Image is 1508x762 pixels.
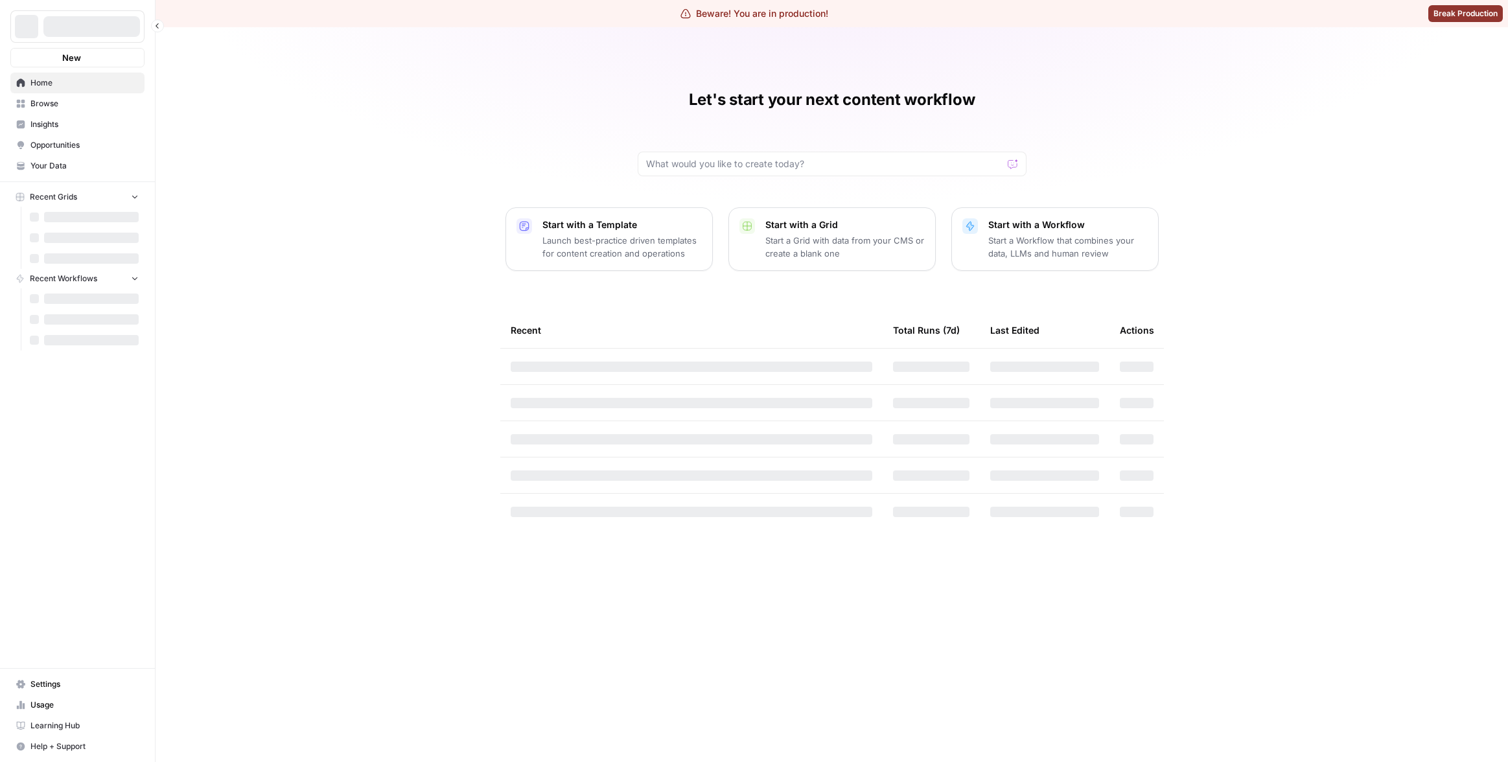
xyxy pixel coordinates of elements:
[30,699,139,711] span: Usage
[30,273,97,284] span: Recent Workflows
[10,73,145,93] a: Home
[10,736,145,757] button: Help + Support
[1428,5,1503,22] button: Break Production
[10,269,145,288] button: Recent Workflows
[542,218,702,231] p: Start with a Template
[30,678,139,690] span: Settings
[689,89,975,110] h1: Let's start your next content workflow
[10,114,145,135] a: Insights
[1120,312,1154,348] div: Actions
[10,715,145,736] a: Learning Hub
[62,51,81,64] span: New
[990,312,1039,348] div: Last Edited
[30,139,139,151] span: Opportunities
[988,218,1148,231] p: Start with a Workflow
[511,312,872,348] div: Recent
[10,156,145,176] a: Your Data
[728,207,936,271] button: Start with a GridStart a Grid with data from your CMS or create a blank one
[10,48,145,67] button: New
[893,312,960,348] div: Total Runs (7d)
[988,234,1148,260] p: Start a Workflow that combines your data, LLMs and human review
[646,157,1003,170] input: What would you like to create today?
[680,7,828,20] div: Beware! You are in production!
[10,674,145,695] a: Settings
[30,98,139,110] span: Browse
[765,234,925,260] p: Start a Grid with data from your CMS or create a blank one
[30,119,139,130] span: Insights
[30,720,139,732] span: Learning Hub
[10,135,145,156] a: Opportunities
[10,187,145,207] button: Recent Grids
[10,93,145,114] a: Browse
[542,234,702,260] p: Launch best-practice driven templates for content creation and operations
[1433,8,1498,19] span: Break Production
[765,218,925,231] p: Start with a Grid
[10,695,145,715] a: Usage
[951,207,1159,271] button: Start with a WorkflowStart a Workflow that combines your data, LLMs and human review
[30,191,77,203] span: Recent Grids
[30,77,139,89] span: Home
[30,160,139,172] span: Your Data
[30,741,139,752] span: Help + Support
[505,207,713,271] button: Start with a TemplateLaunch best-practice driven templates for content creation and operations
